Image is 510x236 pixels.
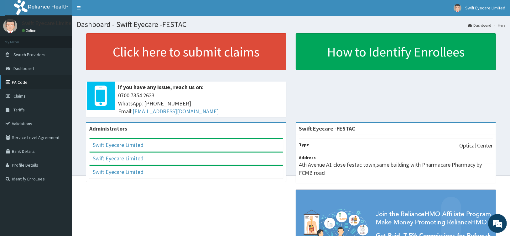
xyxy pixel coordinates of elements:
[118,91,283,115] span: 0700 7354 2623 WhatsApp: [PHONE_NUMBER] Email:
[299,161,493,177] p: 4th Avenue A1 close festac town,same building with Pharmacare Pharmacy by FCMB road
[299,125,355,132] strong: Swift Eyecare -FESTAC
[13,52,45,57] span: Switch Providers
[118,83,204,91] b: If you have any issue, reach us on:
[299,142,309,147] b: Type
[89,125,127,132] b: Administrators
[77,20,505,29] h1: Dashboard - Swift Eyecare -FESTAC
[468,23,491,28] a: Dashboard
[459,142,493,150] p: Optical Center
[93,168,143,175] a: Swift Eyecare Limited
[492,23,505,28] li: Here
[465,5,505,11] span: Swift Eyecare Limited
[13,66,34,71] span: Dashboard
[86,33,286,70] a: Click here to submit claims
[133,108,219,115] a: [EMAIL_ADDRESS][DOMAIN_NAME]
[299,155,316,160] b: Address
[22,28,37,33] a: Online
[22,20,75,26] p: Swift Eyecare Limited
[454,4,461,12] img: User Image
[93,141,143,148] a: Swift Eyecare Limited
[13,93,26,99] span: Claims
[296,33,496,70] a: How to Identify Enrollees
[13,107,25,113] span: Tariffs
[93,155,143,162] a: Swift Eyecare Limited
[3,19,17,33] img: User Image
